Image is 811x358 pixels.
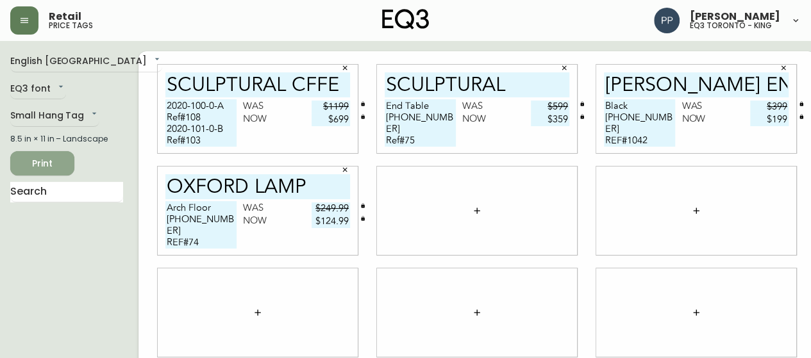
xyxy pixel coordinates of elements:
[243,113,312,126] div: Now
[681,101,750,113] div: Was
[10,182,123,202] input: Search
[10,133,123,145] div: 8.5 in × 11 in – Landscape
[690,22,772,29] h5: eq3 toronto - king
[750,101,789,113] input: price excluding $
[462,113,531,126] div: Now
[10,79,66,100] div: EQ3 font
[165,99,237,147] textarea: 2020-100-0-A Ref#108 2020-101-0-B Ref#103
[462,101,531,113] div: Was
[382,9,430,29] img: logo
[243,101,312,113] div: Was
[690,12,780,22] span: [PERSON_NAME]
[531,113,569,126] input: price excluding $
[385,99,456,147] textarea: End Table [PHONE_NUMBER] Ref#75
[19,64,250,76] div: Handwoven with 100% Wool.
[49,12,81,22] span: Retail
[10,51,162,72] div: English [GEOGRAPHIC_DATA]
[10,151,74,175] button: Print
[531,101,569,113] input: price excluding $
[312,101,350,113] input: price excluding $
[312,113,350,126] input: price excluding $
[10,106,99,127] div: Small Hang Tag
[312,215,350,228] input: price excluding $
[243,215,312,228] div: Now
[21,156,64,172] span: Print
[681,113,750,126] div: Now
[19,39,250,55] div: Trace Rug
[654,8,680,33] img: 93ed64739deb6bac3372f15ae91c6632
[750,113,789,126] input: price excluding $
[165,201,237,248] textarea: Arch Floor [PHONE_NUMBER] REF#74
[604,99,675,147] textarea: Black [PHONE_NUMBER] REF#1042
[243,202,312,215] div: Was
[49,22,93,29] h5: price tags
[312,202,350,215] input: price excluding $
